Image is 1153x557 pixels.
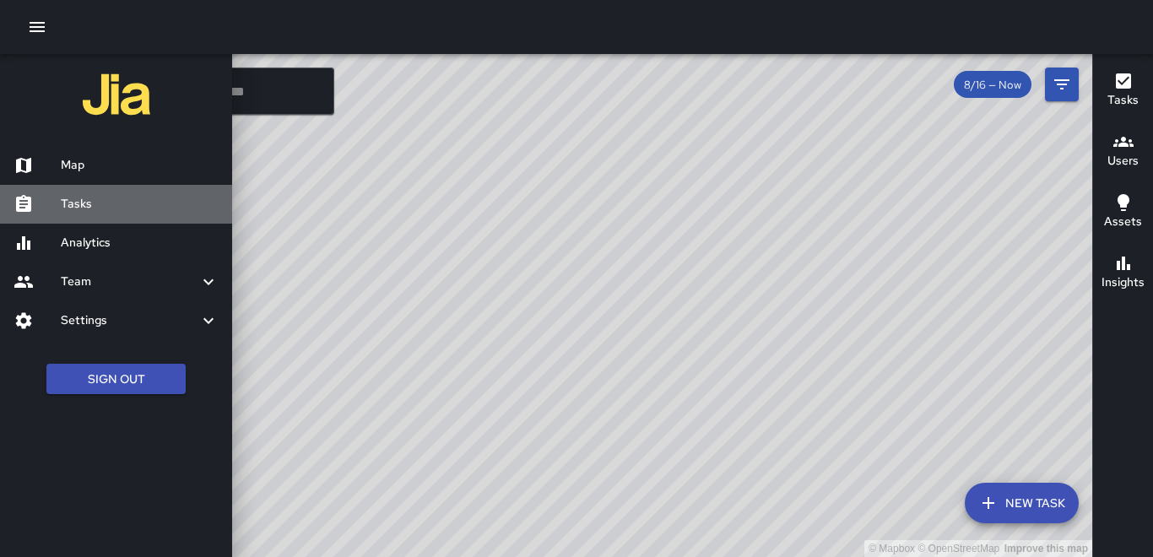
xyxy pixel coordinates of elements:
h6: Settings [61,311,198,330]
h6: Team [61,273,198,291]
h6: Tasks [1107,91,1139,110]
h6: Map [61,156,219,175]
h6: Tasks [61,195,219,214]
button: Sign Out [46,364,186,395]
h6: Assets [1104,213,1142,231]
h6: Analytics [61,234,219,252]
img: jia-logo [83,61,150,128]
h6: Users [1107,152,1139,170]
button: New Task [965,483,1079,523]
h6: Insights [1102,273,1145,292]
